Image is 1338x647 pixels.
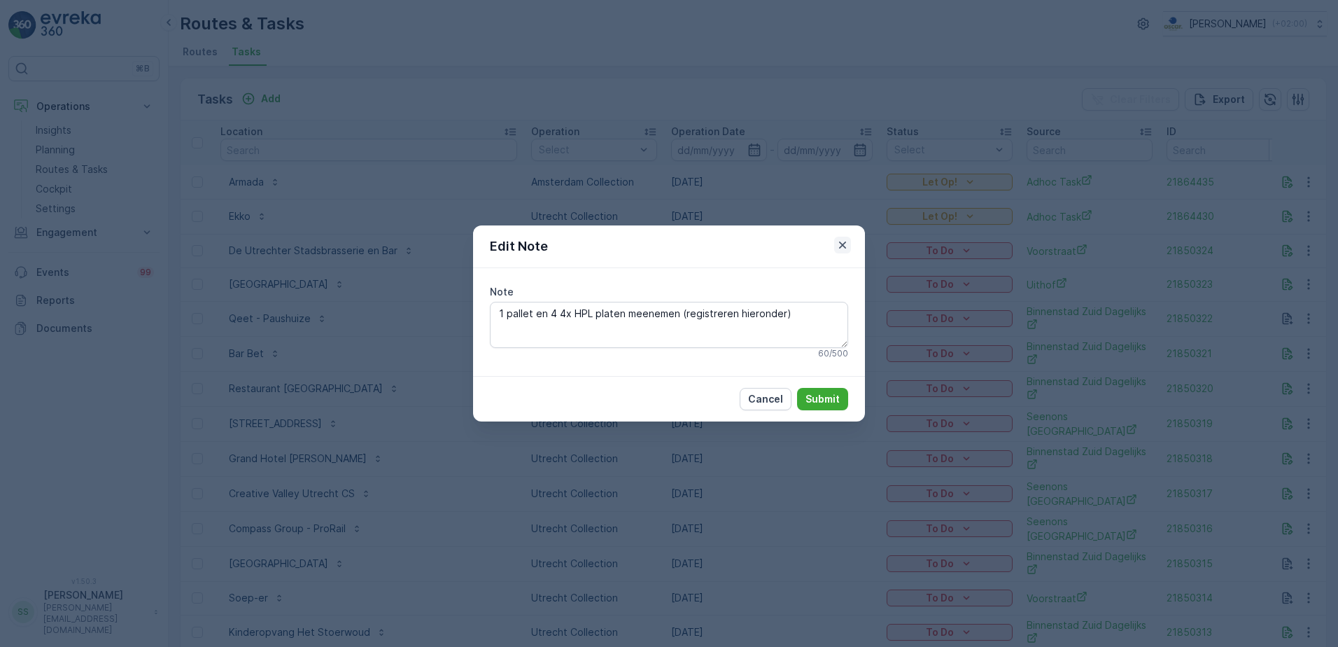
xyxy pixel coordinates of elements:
[490,237,548,256] p: Edit Note
[818,348,848,359] p: 60 / 500
[797,388,848,410] button: Submit
[748,392,783,406] p: Cancel
[490,302,848,348] textarea: 1 pallet en 4 4x HPL platen meenemen (registreren hieronder)
[740,388,791,410] button: Cancel
[490,286,514,298] label: Note
[805,392,840,406] p: Submit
